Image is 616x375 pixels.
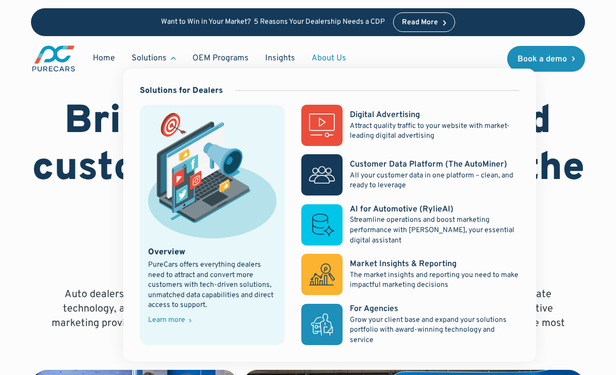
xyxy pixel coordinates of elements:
[301,204,519,246] a: AI for Automotive (RylieAI)Streamline operations and boost marketing performance with [PERSON_NAM...
[148,317,185,324] div: Learn more
[184,48,257,68] a: OEM Programs
[148,247,185,258] div: Overview
[31,99,586,287] h1: Bringing auto dealers and customers together using the most
[350,109,420,121] div: Digital Advertising
[31,44,76,73] img: purecars logo
[123,48,184,68] div: Solutions
[257,48,303,68] a: Insights
[350,171,519,191] p: All your customer data in one platform – clean, and ready to leverage
[350,258,457,270] div: Market Insights & Reporting
[301,254,519,295] a: Market Insights & ReportingThe market insights and reporting you need to make impactful marketing...
[301,154,519,195] a: Customer Data Platform (The AutoMiner)All your customer data in one platform – clean, and ready t...
[161,18,385,27] p: Want to Win in Your Market? 5 Reasons Your Dealership Needs a CDP
[350,270,519,290] p: The market insights and reporting you need to make impactful marketing decisions
[350,204,453,215] div: AI for Automotive (RylieAI)
[303,48,354,68] a: About Us
[85,48,123,68] a: Home
[507,46,586,72] a: Book a demo
[350,315,519,346] p: Grow your client base and expand your solutions portfolio with award-winning technology and service
[393,12,455,32] a: Read More
[123,69,536,362] nav: Solutions
[350,215,519,246] p: Streamline operations and boost marketing performance with [PERSON_NAME], your essential digital ...
[301,105,519,146] a: Digital AdvertisingAttract quality traffic to your website with market-leading digital advertising
[148,260,277,311] div: PureCars offers everything dealers need to attract and convert more customers with tech-driven so...
[301,303,519,345] a: For AgenciesGrow your client base and expand your solutions portfolio with award-winning technolo...
[350,121,519,141] p: Attract quality traffic to your website with market-leading digital advertising
[350,159,507,170] div: Customer Data Platform (The AutoMiner)
[140,105,285,345] a: marketing illustration showing social media channels and campaignsOverviewPureCars offers everyth...
[132,53,167,64] div: Solutions
[517,55,567,63] div: Book a demo
[148,113,277,238] img: marketing illustration showing social media channels and campaigns
[44,287,572,345] p: Auto dealers and customers have a lot of goals in common – both want the best ROI, the most up-to...
[140,85,223,96] div: Solutions for Dealers
[350,303,398,315] div: For Agencies
[31,44,76,73] a: main
[402,19,438,26] div: Read More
